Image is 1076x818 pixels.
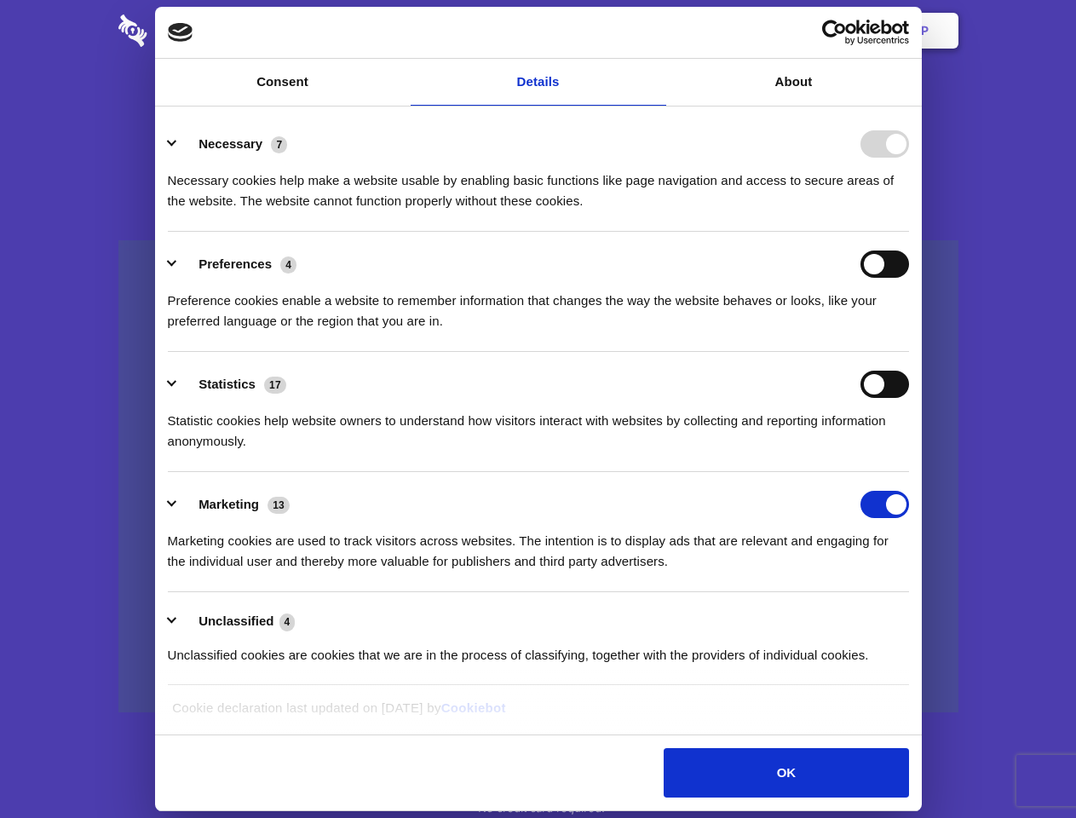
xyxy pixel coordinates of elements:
a: Details [411,59,666,106]
label: Marketing [199,497,259,511]
a: Usercentrics Cookiebot - opens in a new window [760,20,909,45]
div: Necessary cookies help make a website usable by enabling basic functions like page navigation and... [168,158,909,211]
span: 17 [264,377,286,394]
label: Preferences [199,256,272,271]
button: Preferences (4) [168,251,308,278]
div: Marketing cookies are used to track visitors across websites. The intention is to display ads tha... [168,518,909,572]
button: Statistics (17) [168,371,297,398]
a: Wistia video thumbnail [118,240,958,713]
a: Pricing [500,4,574,57]
div: Cookie declaration last updated on [DATE] by [159,698,917,731]
a: Login [773,4,847,57]
a: About [666,59,922,106]
button: Marketing (13) [168,491,301,518]
div: Statistic cookies help website owners to understand how visitors interact with websites by collec... [168,398,909,452]
span: 13 [268,497,290,514]
a: Contact [691,4,769,57]
iframe: Drift Widget Chat Controller [991,733,1056,798]
h1: Eliminate Slack Data Loss. [118,77,958,138]
label: Statistics [199,377,256,391]
label: Necessary [199,136,262,151]
button: Necessary (7) [168,130,298,158]
a: Consent [155,59,411,106]
button: Unclassified (4) [168,611,306,632]
a: Cookiebot [441,700,506,715]
div: Preference cookies enable a website to remember information that changes the way the website beha... [168,278,909,331]
h4: Auto-redaction of sensitive data, encrypted data sharing and self-destructing private chats. Shar... [118,155,958,211]
span: 4 [279,613,296,631]
span: 4 [280,256,296,274]
img: logo-wordmark-white-trans-d4663122ce5f474addd5e946df7df03e33cb6a1c49d2221995e7729f52c070b2.svg [118,14,264,47]
div: Unclassified cookies are cookies that we are in the process of classifying, together with the pro... [168,632,909,665]
img: logo [168,23,193,42]
span: 7 [271,136,287,153]
button: OK [664,748,908,798]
